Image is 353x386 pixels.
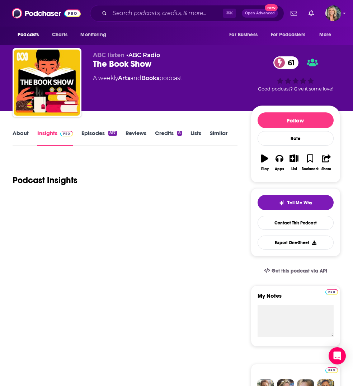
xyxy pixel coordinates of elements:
button: open menu [224,28,267,42]
span: Logged in as lisa.beech [325,5,341,21]
img: Podchaser Pro [325,289,338,295]
a: Reviews [126,130,146,146]
button: Play [258,150,272,176]
a: Contact This Podcast [258,216,334,230]
span: ABC listen [93,52,124,59]
button: Show profile menu [325,5,341,21]
a: Lists [190,130,201,146]
span: and [130,75,141,82]
span: Monitoring [80,30,106,40]
a: Charts [47,28,72,42]
a: Pro website [325,366,338,373]
button: open menu [13,28,48,42]
span: Open Advanced [245,11,275,15]
button: Open AdvancedNew [242,9,278,18]
span: Tell Me Why [287,200,312,206]
span: Podcasts [18,30,39,40]
input: Search podcasts, credits, & more... [110,8,223,19]
button: Share [319,150,334,176]
span: • [126,52,160,59]
div: Play [261,167,269,171]
a: InsightsPodchaser Pro [37,130,73,146]
button: open menu [266,28,316,42]
a: Similar [210,130,227,146]
button: open menu [75,28,115,42]
a: Pro website [325,288,338,295]
span: Get this podcast via API [272,268,327,274]
div: Apps [275,167,284,171]
img: Podchaser Pro [325,367,338,373]
button: List [287,150,301,176]
div: Bookmark [302,167,319,171]
h1: Podcast Insights [13,175,77,186]
div: A weekly podcast [93,74,182,83]
img: Podchaser - Follow, Share and Rate Podcasts [12,6,81,20]
img: The Book Show [14,50,80,116]
button: open menu [314,28,340,42]
a: Books [141,75,159,82]
a: Episodes817 [81,130,117,146]
button: Bookmark [301,150,319,176]
div: Share [321,167,331,171]
img: tell me why sparkle [279,200,284,206]
div: Rate [258,131,334,146]
a: ABC Radio [128,52,160,59]
div: 61Good podcast? Give it some love! [251,52,340,96]
a: About [13,130,29,146]
div: Open Intercom Messenger [329,347,346,364]
button: Apps [272,150,287,176]
a: Get this podcast via API [258,262,333,280]
a: Show notifications dropdown [306,7,317,19]
a: Arts [118,75,130,82]
img: Podchaser Pro [60,131,73,136]
span: ⌘ K [223,9,236,18]
button: tell me why sparkleTell Me Why [258,195,334,210]
span: Charts [52,30,67,40]
span: For Podcasters [271,30,305,40]
a: Show notifications dropdown [288,7,300,19]
span: Good podcast? Give it some love! [258,86,333,92]
img: User Profile [325,5,341,21]
span: 61 [281,56,298,69]
div: Search podcasts, credits, & more... [90,5,284,22]
div: 817 [108,131,117,136]
div: 8 [177,131,182,136]
a: 61 [273,56,298,69]
div: List [291,167,297,171]
span: New [265,4,278,11]
label: My Notes [258,292,334,305]
button: Export One-Sheet [258,236,334,250]
span: More [319,30,331,40]
span: For Business [229,30,258,40]
button: Follow [258,112,334,128]
a: Credits8 [155,130,182,146]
